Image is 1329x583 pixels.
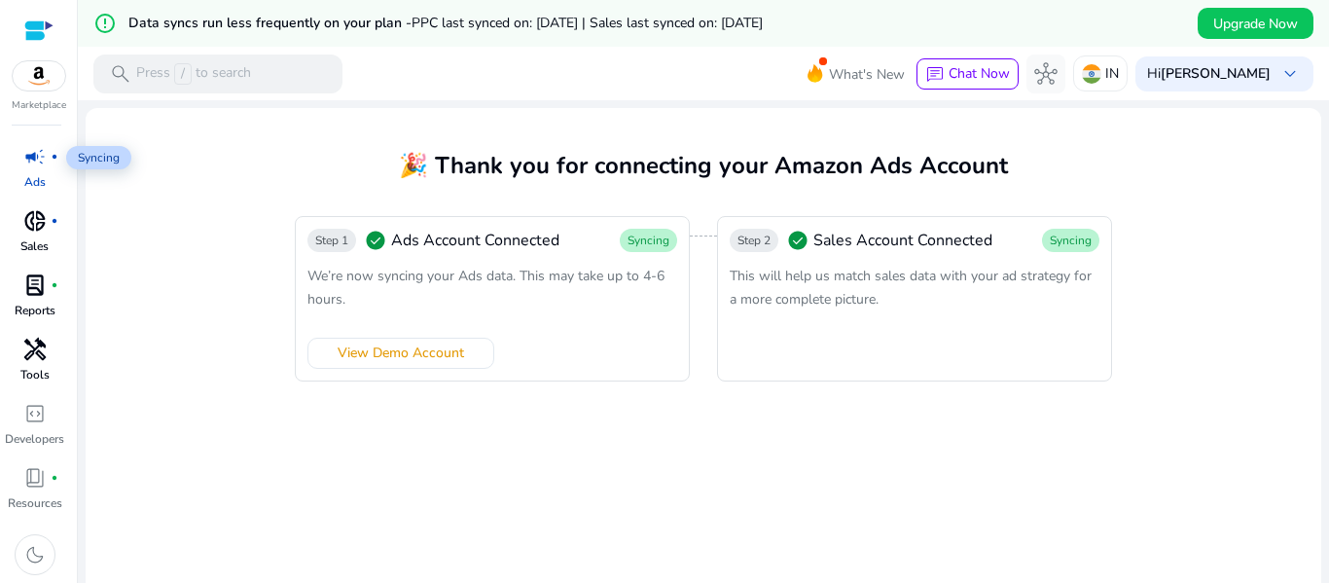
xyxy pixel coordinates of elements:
[51,153,58,161] span: fiber_manual_record
[1082,64,1101,84] img: in.svg
[925,65,945,85] span: chat
[307,267,664,309] span: We’re now syncing your Ads data. This may take up to 4-6 hours.
[737,233,771,248] span: Step 2
[1161,64,1271,83] b: [PERSON_NAME]
[1050,233,1092,248] span: Syncing
[1147,67,1271,81] p: Hi
[109,62,132,86] span: search
[51,217,58,225] span: fiber_manual_record
[8,494,62,512] p: Resources
[66,146,131,169] span: Syncing
[13,61,65,91] img: amazon.svg
[174,63,192,85] span: /
[51,281,58,289] span: fiber_manual_record
[12,98,66,113] p: Marketplace
[916,58,1019,90] button: chatChat Now
[1213,14,1298,34] span: Upgrade Now
[307,338,494,369] button: View Demo Account
[412,14,763,32] span: PPC last synced on: [DATE] | Sales last synced on: [DATE]
[23,466,47,490] span: book_4
[23,209,47,233] span: donut_small
[15,302,55,319] p: Reports
[628,233,669,248] span: Syncing
[1198,8,1313,39] button: Upgrade Now
[136,63,251,85] p: Press to search
[1105,56,1119,91] p: IN
[315,233,348,248] span: Step 1
[338,343,464,363] span: View Demo Account
[23,338,47,361] span: handyman
[23,273,47,297] span: lab_profile
[5,430,64,448] p: Developers
[786,229,809,252] span: check_circle
[23,402,47,425] span: code_blocks
[949,64,1010,83] span: Chat Now
[829,57,905,91] span: What's New
[20,366,50,383] p: Tools
[128,16,763,32] h5: Data syncs run less frequently on your plan -
[24,173,46,191] p: Ads
[93,12,117,35] mat-icon: error_outline
[399,150,1008,181] span: 🎉 Thank you for connecting your Amazon Ads Account
[51,474,58,482] span: fiber_manual_record
[23,543,47,566] span: dark_mode
[1034,62,1058,86] span: hub
[391,229,559,252] span: Ads Account Connected
[20,237,49,255] p: Sales
[813,229,992,252] span: Sales Account Connected
[23,145,47,168] span: campaign
[364,229,387,252] span: check_circle
[730,267,1092,309] span: This will help us match sales data with your ad strategy for a more complete picture.
[1026,55,1065,93] button: hub
[1278,62,1302,86] span: keyboard_arrow_down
